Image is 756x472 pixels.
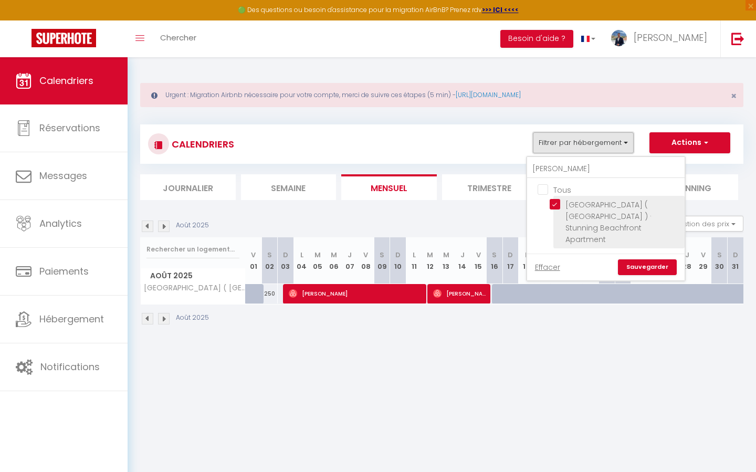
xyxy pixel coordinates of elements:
span: Hébergement [39,312,104,326]
span: × [731,89,737,102]
span: Calendriers [39,74,93,87]
li: Trimestre [442,174,538,200]
abbr: V [476,250,481,260]
th: 30 [711,237,728,284]
div: 250 [261,284,278,303]
abbr: M [314,250,321,260]
li: Planning [643,174,739,200]
span: Messages [39,169,87,182]
th: 03 [278,237,294,284]
img: ... [611,30,627,46]
button: Close [731,91,737,101]
th: 16 [486,237,502,284]
abbr: M [331,250,337,260]
button: Gestion des prix [665,216,743,232]
th: 17 [502,237,519,284]
abbr: V [701,250,706,260]
th: 13 [438,237,455,284]
li: Journalier [140,174,236,200]
th: 08 [358,237,374,284]
button: Filtrer par hébergement [533,132,634,153]
th: 04 [293,237,310,284]
abbr: D [395,250,401,260]
span: [PERSON_NAME] [PERSON_NAME] [433,284,487,303]
abbr: M [427,250,433,260]
span: Analytics [39,217,82,230]
abbr: S [380,250,384,260]
th: 10 [390,237,406,284]
span: [GEOGRAPHIC_DATA] ( [GEOGRAPHIC_DATA] ) · Stunning Beachfront Apartment [142,284,247,292]
th: 29 [695,237,711,284]
abbr: L [525,250,528,260]
th: 01 [246,237,262,284]
th: 09 [374,237,390,284]
abbr: J [685,250,689,260]
li: Semaine [241,174,337,200]
p: Août 2025 [176,221,209,230]
th: 18 [519,237,535,284]
span: Notifications [40,360,100,373]
h3: CALENDRIERS [169,132,234,156]
p: Août 2025 [176,313,209,323]
a: >>> ICI <<<< [482,5,519,14]
div: Filtrer par hébergement [526,156,686,281]
li: Mensuel [341,174,437,200]
th: 06 [325,237,342,284]
abbr: S [492,250,497,260]
abbr: V [251,250,256,260]
th: 11 [406,237,422,284]
abbr: J [460,250,465,260]
abbr: D [733,250,738,260]
span: Réservations [39,121,100,134]
a: ... [PERSON_NAME] [603,20,720,57]
abbr: S [717,250,722,260]
a: [URL][DOMAIN_NAME] [456,90,521,99]
button: Besoin d'aide ? [500,30,573,48]
abbr: J [348,250,352,260]
a: Chercher [152,20,204,57]
span: [PERSON_NAME] [634,31,707,44]
th: 31 [727,237,743,284]
abbr: V [363,250,368,260]
div: Urgent : Migration Airbnb nécessaire pour votre compte, merci de suivre ces étapes (5 min) - [140,83,743,107]
th: 28 [679,237,696,284]
input: Rechercher un logement... [527,160,685,179]
abbr: M [443,250,449,260]
abbr: D [508,250,513,260]
a: Effacer [535,261,560,273]
th: 15 [470,237,487,284]
span: Août 2025 [141,268,245,284]
img: logout [731,32,744,45]
th: 12 [422,237,438,284]
img: Super Booking [31,29,96,47]
span: Paiements [39,265,89,278]
abbr: L [413,250,416,260]
span: [PERSON_NAME] [289,284,424,303]
span: Chercher [160,32,196,43]
abbr: D [283,250,288,260]
th: 07 [342,237,358,284]
th: 05 [310,237,326,284]
span: [GEOGRAPHIC_DATA] ( [GEOGRAPHIC_DATA] ) · Stunning Beachfront Apartment [565,200,652,245]
a: Sauvegarder [618,259,677,275]
abbr: S [267,250,272,260]
input: Rechercher un logement... [146,240,239,259]
button: Actions [649,132,730,153]
th: 14 [454,237,470,284]
abbr: L [300,250,303,260]
th: 02 [261,237,278,284]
